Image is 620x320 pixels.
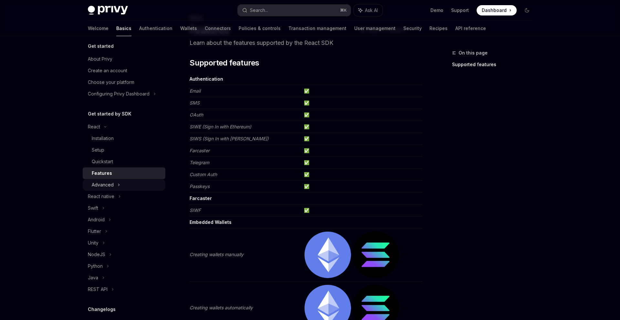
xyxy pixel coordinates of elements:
[88,123,100,131] div: React
[190,207,201,213] em: SIWF
[459,49,488,57] span: On this page
[190,195,212,201] strong: Farcaster
[190,88,201,94] em: Email
[250,6,268,14] div: Search...
[522,5,532,15] button: Toggle dark mode
[88,193,114,200] div: React native
[88,251,105,258] div: NodeJS
[88,216,105,224] div: Android
[239,21,281,36] a: Policies & controls
[92,146,104,154] div: Setup
[190,219,232,225] strong: Embedded Wallets
[190,112,203,117] em: OAuth
[83,65,165,76] a: Create an account
[301,205,422,216] td: ✅
[288,21,346,36] a: Transaction management
[190,58,259,68] span: Supported features
[88,21,108,36] a: Welcome
[301,157,422,169] td: ✅
[452,59,537,70] a: Supported features
[340,8,347,13] span: ⌘ K
[83,156,165,167] a: Quickstart
[92,181,114,189] div: Advanced
[354,5,382,16] button: Ask AI
[354,21,396,36] a: User management
[190,148,210,153] em: Farcaster
[352,232,399,278] img: solana.png
[88,78,134,86] div: Choose your platform
[301,109,422,121] td: ✅
[190,184,210,189] em: Passkeys
[190,136,269,141] em: SIWS (Sign In with [PERSON_NAME])
[88,6,128,15] img: dark logo
[92,135,114,142] div: Installation
[88,67,127,75] div: Create an account
[83,144,165,156] a: Setup
[190,252,243,257] em: Creating wallets manually
[190,38,422,47] p: Learn about the features supported by the React SDK
[301,85,422,97] td: ✅
[88,274,98,282] div: Java
[455,21,486,36] a: API reference
[116,21,131,36] a: Basics
[88,227,101,235] div: Flutter
[88,285,108,293] div: REST API
[88,239,98,247] div: Unity
[88,110,131,118] h5: Get started by SDK
[83,53,165,65] a: About Privy
[190,160,209,165] em: Telegram
[301,169,422,181] td: ✅
[451,7,469,14] a: Support
[238,5,351,16] button: Search...⌘K
[365,7,378,14] span: Ask AI
[477,5,517,15] a: Dashboard
[88,55,112,63] div: About Privy
[92,158,113,165] div: Quickstart
[180,21,197,36] a: Wallets
[301,145,422,157] td: ✅
[190,124,251,129] em: SIWE (Sign In with Ethereum)
[430,7,443,14] a: Demo
[301,121,422,133] td: ✅
[83,133,165,144] a: Installation
[88,90,150,98] div: Configuring Privy Dashboard
[139,21,172,36] a: Authentication
[301,97,422,109] td: ✅
[83,167,165,179] a: Features
[403,21,422,36] a: Security
[301,181,422,193] td: ✅
[429,21,448,36] a: Recipes
[92,169,112,177] div: Features
[190,76,223,82] strong: Authentication
[305,232,351,278] img: ethereum.png
[205,21,231,36] a: Connectors
[190,172,217,177] em: Custom Auth
[83,76,165,88] a: Choose your platform
[301,133,422,145] td: ✅
[88,305,116,313] h5: Changelogs
[190,100,200,105] em: SMS
[88,262,103,270] div: Python
[190,305,253,310] em: Creating wallets automatically
[482,7,507,14] span: Dashboard
[88,204,98,212] div: Swift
